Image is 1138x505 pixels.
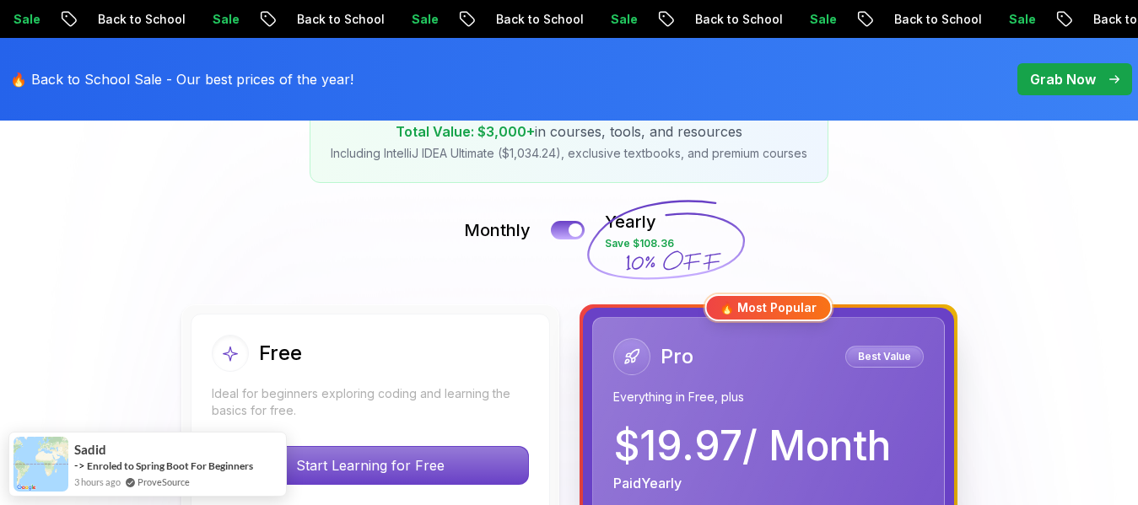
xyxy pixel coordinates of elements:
h2: Pro [661,343,693,370]
span: 3 hours ago [74,475,121,489]
p: Sale [197,11,251,28]
p: Start Learning for Free [213,447,528,484]
p: Sale [396,11,450,28]
a: Enroled to Spring Boot For Beginners [87,459,253,472]
p: Sale [994,11,1048,28]
p: Everything in Free, plus [613,389,924,406]
a: Start Learning for Free [212,457,529,474]
p: Back to School [680,11,795,28]
p: Best Value [848,348,921,365]
p: Monthly [464,218,531,242]
span: Total Value: $3,000+ [396,123,535,140]
p: Sale [795,11,849,28]
p: Ideal for beginners exploring coding and learning the basics for free. [212,385,529,419]
p: Grab Now [1030,69,1096,89]
img: provesource social proof notification image [13,437,68,492]
p: Back to School [282,11,396,28]
h2: Free [259,340,302,367]
p: Back to School [879,11,994,28]
p: 🔥 Back to School Sale - Our best prices of the year! [10,69,353,89]
p: Including IntelliJ IDEA Ultimate ($1,034.24), exclusive textbooks, and premium courses [331,145,807,162]
p: Sale [596,11,650,28]
a: ProveSource [138,475,190,489]
p: Back to School [481,11,596,28]
span: Sadid [74,443,106,457]
p: $ 19.97 / Month [613,426,891,466]
p: in courses, tools, and resources [331,121,807,142]
p: Back to School [83,11,197,28]
span: -> [74,459,85,472]
button: Start Learning for Free [212,446,529,485]
p: Paid Yearly [613,473,682,493]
